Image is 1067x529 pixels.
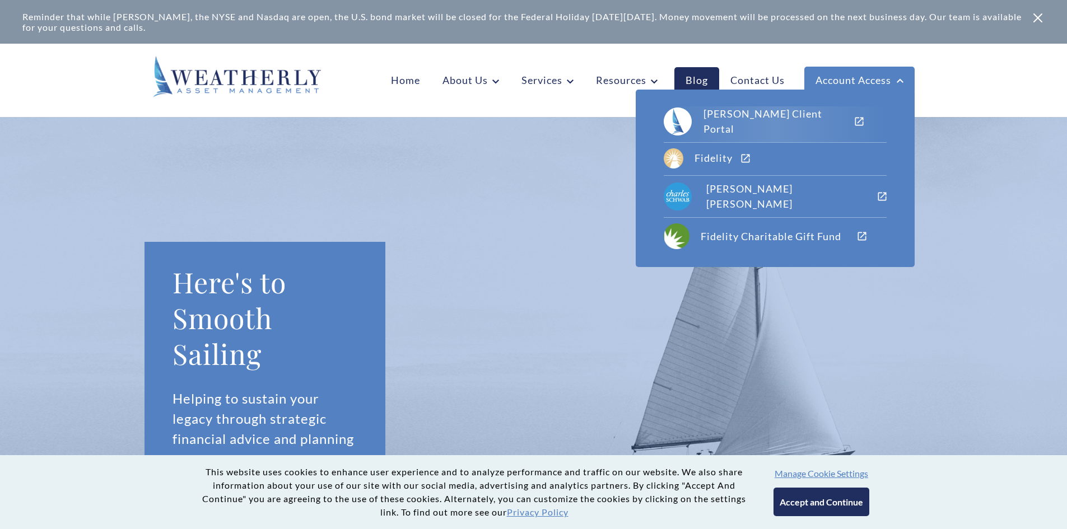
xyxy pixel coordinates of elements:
div: Reminder that while [PERSON_NAME], the NYSE and Nasdaq are open, the U.S. bond market will be clo... [22,11,1031,32]
a: About Us [431,67,510,93]
div: [PERSON_NAME] Client Portal [703,106,854,137]
a: Home [380,67,431,93]
div: Fidelity Charitable Gift Fund [701,229,843,244]
button: Accept and Continue [774,488,869,516]
div: Fidelity [695,151,740,166]
a: Contact Us [719,67,796,93]
a: [PERSON_NAME] [PERSON_NAME] [664,181,887,212]
a: Resources [585,67,669,93]
a: Services [510,67,585,93]
div: [PERSON_NAME] [PERSON_NAME] [706,181,874,212]
p: This website uses cookies to enhance user experience and to analyze performance and traffic on ou... [198,465,751,519]
a: Fidelity Charitable Gift Fund [664,223,866,250]
button: Manage Cookie Settings [775,468,868,479]
a: Account Access [804,67,915,93]
a: [PERSON_NAME] Client Portal [664,106,864,137]
p: Helping to sustain your legacy through strategic financial advice and planning [173,388,358,449]
a: Fidelity [664,148,750,168]
img: Weatherly [153,56,321,97]
h1: Here's to Smooth Sailing [173,264,358,372]
a: Blog [674,67,719,93]
a: Privacy Policy [507,507,569,517]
